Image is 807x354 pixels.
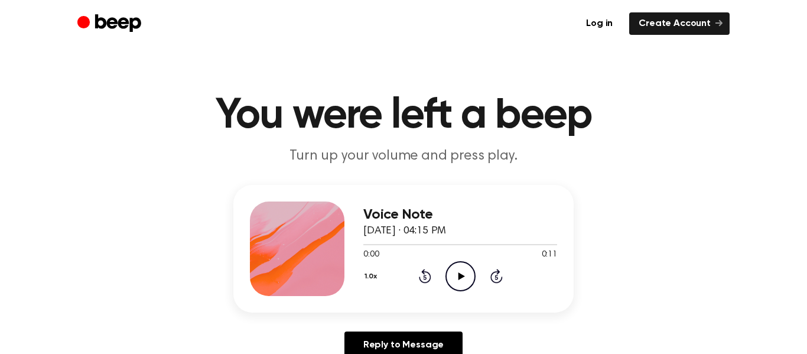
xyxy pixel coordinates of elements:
span: [DATE] · 04:15 PM [363,226,446,236]
a: Log in [577,12,622,35]
span: 0:00 [363,249,379,261]
a: Create Account [629,12,730,35]
h3: Voice Note [363,207,557,223]
p: Turn up your volume and press play. [177,147,630,166]
span: 0:11 [542,249,557,261]
h1: You were left a beep [101,95,706,137]
button: 1.0x [363,267,382,287]
a: Beep [77,12,144,35]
